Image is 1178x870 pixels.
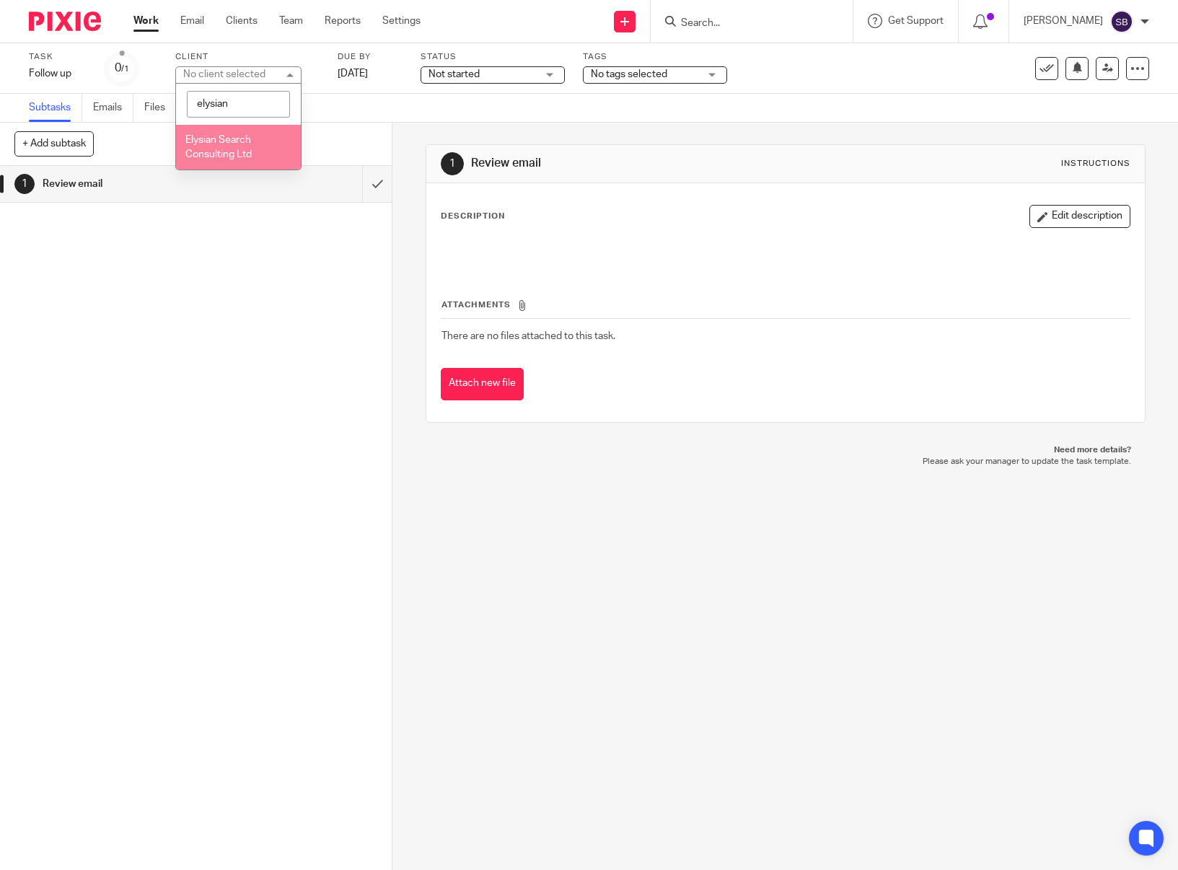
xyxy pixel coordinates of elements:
small: /1 [121,65,129,73]
label: Task [29,51,87,63]
div: 1 [441,152,464,175]
a: Reports [325,14,361,28]
input: Search options... [187,91,290,118]
h1: Review email [43,173,246,195]
p: Description [441,211,505,222]
div: No client selected [183,69,265,79]
a: Files [144,94,177,122]
div: Instructions [1061,158,1130,170]
span: Not started [428,69,480,79]
button: + Add subtask [14,131,94,156]
a: Clients [226,14,258,28]
div: Follow up [29,66,87,81]
span: Get Support [888,16,944,26]
span: Attachments [441,301,511,309]
p: Need more details? [440,444,1131,456]
a: Settings [382,14,421,28]
input: Search [680,17,809,30]
a: Email [180,14,204,28]
button: Edit description [1029,205,1130,228]
img: svg%3E [1110,10,1133,33]
span: No tags selected [591,69,667,79]
h1: Review email [471,156,816,171]
label: Tags [583,51,727,63]
label: Due by [338,51,403,63]
span: Elysian Search Consulting Ltd [185,135,252,160]
a: Work [133,14,159,28]
div: 1 [14,174,35,194]
p: Please ask your manager to update the task template. [440,456,1131,467]
p: [PERSON_NAME] [1024,14,1103,28]
a: Team [279,14,303,28]
span: [DATE] [338,69,368,79]
a: Subtasks [29,94,82,122]
div: 0 [115,60,129,76]
img: Pixie [29,12,101,31]
span: There are no files attached to this task. [441,331,615,341]
button: Attach new file [441,368,524,400]
a: Emails [93,94,133,122]
label: Status [421,51,565,63]
label: Client [175,51,320,63]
